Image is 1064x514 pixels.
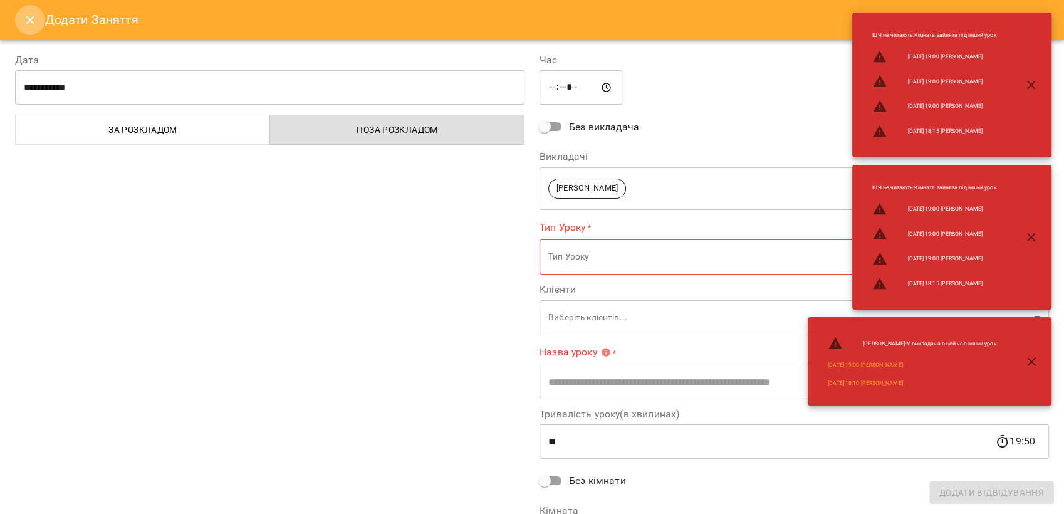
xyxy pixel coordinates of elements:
li: [DATE] 18:15 [PERSON_NAME] [862,119,1006,144]
span: Назва уроку [540,347,611,357]
span: Без викладача [569,120,639,135]
a: [DATE] 18:10 [PERSON_NAME] [828,379,902,387]
button: Поза розкладом [269,115,524,145]
li: [DATE] 19:00 [PERSON_NAME] [862,246,1006,271]
li: [DATE] 18:15 [PERSON_NAME] [862,271,1006,296]
div: [PERSON_NAME] [540,167,1049,210]
li: ШЧ не читають : Кімната зайнята під інший урок [862,179,1006,197]
button: За розкладом [15,115,270,145]
label: Тип Уроку [540,220,1049,234]
svg: Вкажіть назву уроку або виберіть клієнтів [601,347,611,357]
span: Без кімнати [569,473,626,488]
label: Викладачі [540,152,1049,162]
p: Тип Уроку [548,251,1029,263]
li: [DATE] 19:00 [PERSON_NAME] [862,94,1006,119]
li: [DATE] 19:00 [PERSON_NAME] [862,45,1006,70]
li: [PERSON_NAME] : У викладача в цей час інший урок [818,331,1006,356]
label: Дата [15,55,524,65]
div: Тип Уроку [540,239,1049,275]
span: [PERSON_NAME] [549,182,625,194]
div: Виберіть клієнтів... [540,300,1049,335]
li: ШЧ не читають : Кімната зайнята під інший урок [862,26,1006,45]
li: [DATE] 19:00 [PERSON_NAME] [862,221,1006,246]
button: Close [15,5,45,35]
h6: Додати Заняття [45,10,1049,29]
li: [DATE] 19:00 [PERSON_NAME] [862,197,1006,222]
span: За розкладом [23,122,263,137]
label: Тривалість уроку(в хвилинах) [540,409,1049,419]
label: Час [540,55,1049,65]
label: Клієнти [540,285,1049,295]
p: Виберіть клієнтів... [548,312,1029,324]
span: Поза розкладом [278,122,517,137]
li: [DATE] 19:00 [PERSON_NAME] [862,69,1006,94]
a: [DATE] 19:00 [PERSON_NAME] [828,361,902,369]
